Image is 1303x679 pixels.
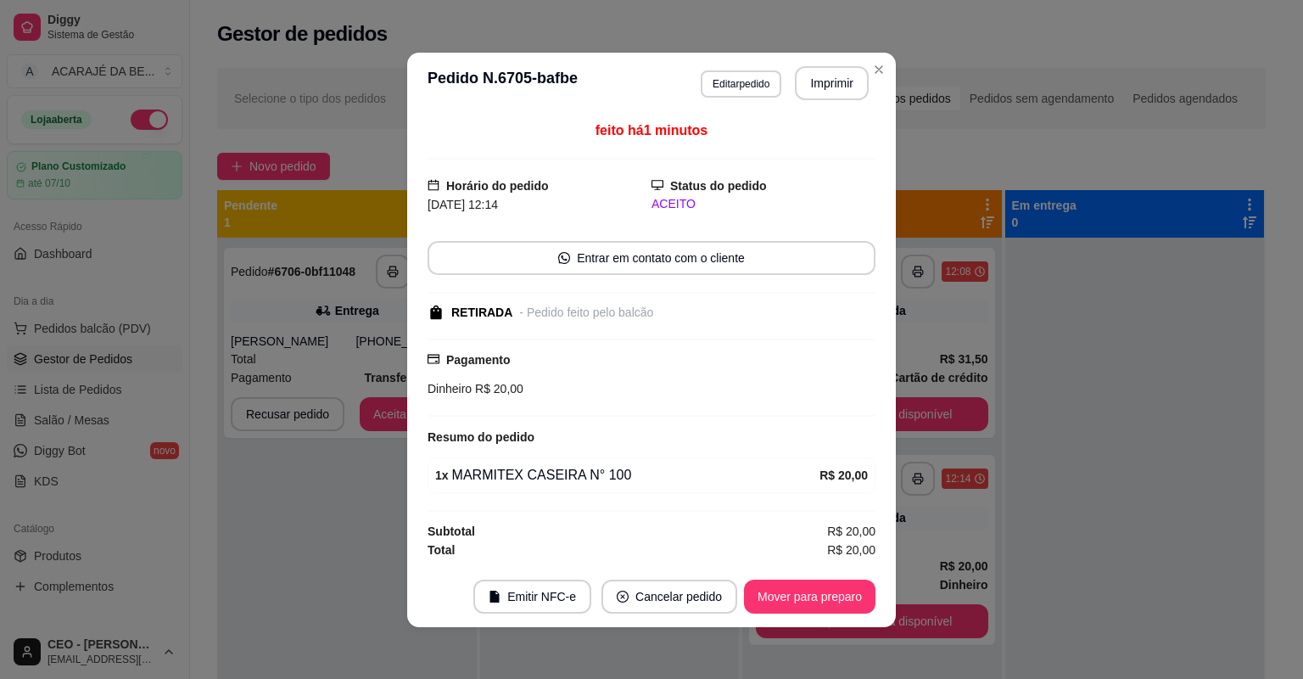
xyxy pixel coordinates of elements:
button: Mover para preparo [744,580,875,614]
button: Imprimir [795,66,869,100]
strong: Total [428,543,455,557]
span: R$ 20,00 [472,382,523,396]
button: close-circleCancelar pedido [601,580,737,614]
span: R$ 20,00 [827,522,875,541]
strong: Status do pedido [670,179,767,193]
div: ACEITO [651,195,875,213]
span: desktop [651,179,663,191]
span: feito há 1 minutos [596,123,707,137]
span: file [489,591,501,603]
h3: Pedido N. 6705-bafbe [428,66,578,100]
strong: Subtotal [428,525,475,538]
span: R$ 20,00 [827,541,875,559]
span: Dinheiro [428,382,472,396]
div: - Pedido feito pelo balcão [519,304,653,322]
span: credit-card [428,353,439,365]
button: fileEmitir NFC-e [473,580,591,614]
strong: R$ 20,00 [819,469,868,482]
div: MARMITEX CASEIRA N° 100 [435,465,819,485]
strong: Horário do pedido [446,179,549,193]
span: close-circle [617,591,629,603]
strong: 1 x [435,469,449,482]
span: whats-app [558,252,570,264]
strong: Resumo do pedido [428,430,534,444]
div: RETIRADA [451,304,512,322]
strong: Pagamento [446,353,510,367]
button: Editarpedido [701,70,781,98]
span: [DATE] 12:14 [428,198,498,211]
button: whats-appEntrar em contato com o cliente [428,241,875,275]
button: Close [865,56,892,83]
span: calendar [428,179,439,191]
